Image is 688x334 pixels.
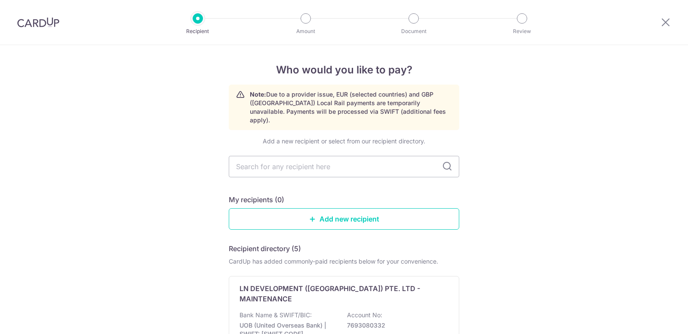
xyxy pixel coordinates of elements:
div: Add a new recipient or select from our recipient directory. [229,137,459,146]
h4: Who would you like to pay? [229,62,459,78]
p: LN DEVELOPMENT ([GEOGRAPHIC_DATA]) PTE. LTD - MAINTENANCE [240,283,438,304]
a: Add new recipient [229,208,459,230]
p: Review [490,27,554,36]
p: Due to a provider issue, EUR (selected countries) and GBP ([GEOGRAPHIC_DATA]) Local Rail payments... [250,90,452,124]
h5: Recipient directory (5) [229,243,301,254]
p: Amount [274,27,338,36]
strong: Note: [250,91,266,98]
iframe: Opens a widget where you can find more information [633,308,679,330]
p: 7693080332 [347,321,443,330]
p: Bank Name & SWIFT/BIC: [240,311,312,319]
h5: My recipients (0) [229,194,284,205]
div: CardUp has added commonly-paid recipients below for your convenience. [229,257,459,266]
p: Document [382,27,445,36]
input: Search for any recipient here [229,156,459,177]
img: CardUp [17,17,59,27]
p: Account No: [347,311,382,319]
p: Recipient [166,27,230,36]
